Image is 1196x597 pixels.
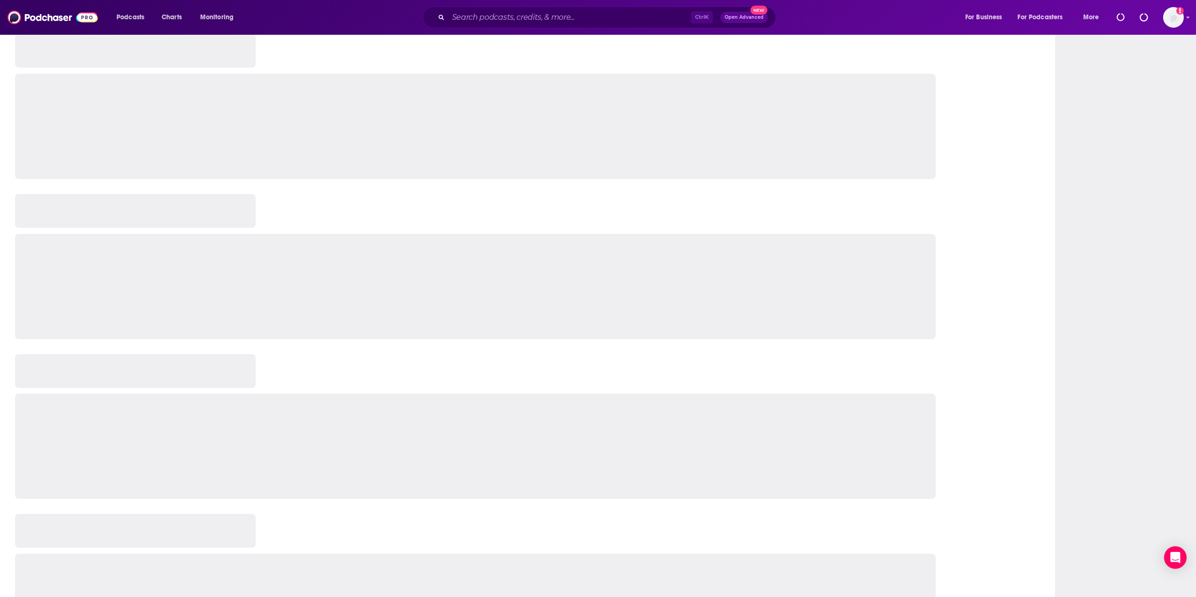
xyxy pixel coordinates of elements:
span: More [1083,11,1099,24]
span: For Podcasters [1017,11,1063,24]
button: Open AdvancedNew [720,12,768,23]
span: Monitoring [200,11,234,24]
button: open menu [110,10,156,25]
button: Show profile menu [1163,7,1184,28]
button: open menu [194,10,246,25]
div: Search podcasts, credits, & more... [431,7,785,28]
span: Logged in as mcastricone [1163,7,1184,28]
svg: Add a profile image [1176,7,1184,15]
a: Charts [156,10,188,25]
input: Search podcasts, credits, & more... [448,10,691,25]
span: Podcasts [117,11,144,24]
img: User Profile [1163,7,1184,28]
div: Open Intercom Messenger [1164,546,1187,569]
button: open menu [1012,10,1077,25]
span: Open Advanced [725,15,764,20]
button: open menu [1077,10,1111,25]
span: For Business [965,11,1002,24]
img: Podchaser - Follow, Share and Rate Podcasts [8,8,98,26]
span: Charts [162,11,182,24]
span: New [750,6,767,15]
span: Ctrl K [691,11,713,23]
button: open menu [959,10,1014,25]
